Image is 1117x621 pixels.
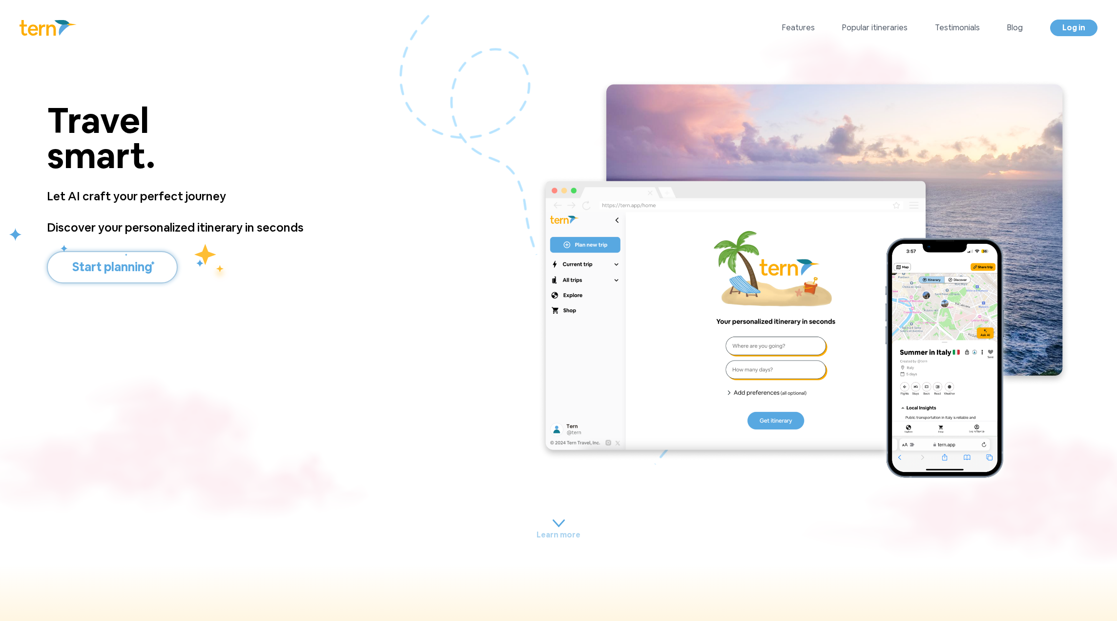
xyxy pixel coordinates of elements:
p: Learn more [537,529,580,541]
p: Let AI craft your perfect journey [47,173,354,220]
span: Log in [1062,22,1085,33]
img: Logo [20,20,77,36]
img: yellow_stars.fff7e055.svg [188,242,229,282]
img: main.4bdb0901.png [538,79,1070,488]
p: Travel smart. [47,103,354,173]
p: Discover your personalized itinerary in seconds [47,220,354,236]
a: Features [782,22,815,34]
a: Log in [1050,20,1097,36]
a: Blog [1007,22,1023,34]
a: Testimonials [935,22,980,34]
img: carrot.9d4c0c77.svg [553,519,565,527]
button: Start planning [47,251,178,283]
a: Popular itineraries [842,22,908,34]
